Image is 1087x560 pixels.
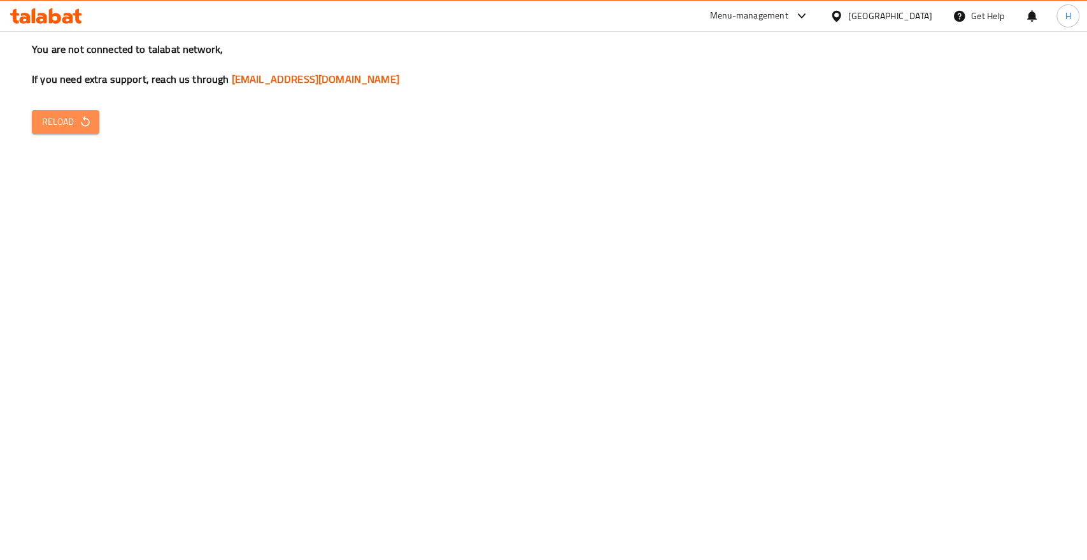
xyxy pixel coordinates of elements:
h3: You are not connected to talabat network, If you need extra support, reach us through [32,42,1055,87]
span: H [1065,9,1070,23]
button: Reload [32,110,99,134]
a: [EMAIL_ADDRESS][DOMAIN_NAME] [232,69,399,89]
span: Reload [42,114,89,130]
div: [GEOGRAPHIC_DATA] [848,9,932,23]
div: Menu-management [710,8,788,24]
